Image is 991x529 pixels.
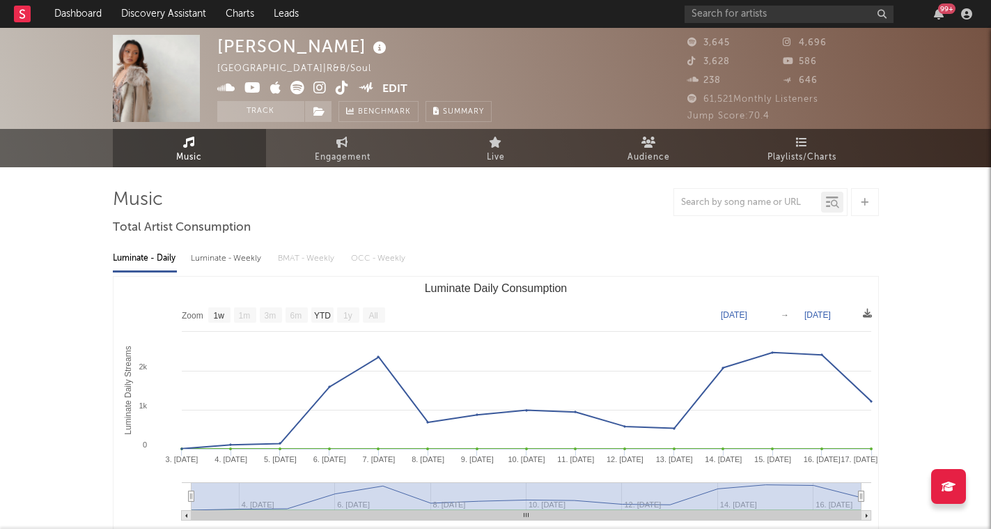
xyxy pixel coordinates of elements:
[627,149,670,166] span: Audience
[139,401,147,410] text: 1k
[424,282,567,294] text: Luminate Daily Consumption
[264,311,276,321] text: 3m
[139,362,147,371] text: 2k
[412,455,444,463] text: 8. [DATE]
[426,101,492,122] button: Summary
[113,247,177,270] div: Luminate - Daily
[165,455,198,463] text: 3. [DATE]
[674,197,821,208] input: Search by song name or URL
[934,8,944,20] button: 99+
[754,455,791,463] text: 15. [DATE]
[382,81,407,98] button: Edit
[217,61,387,77] div: [GEOGRAPHIC_DATA] | R&B/Soul
[687,112,770,121] span: Jump Score: 70.4
[685,6,894,23] input: Search for artists
[606,455,643,463] text: 12. [DATE]
[214,455,247,463] text: 4. [DATE]
[113,220,251,236] span: Total Artist Consumption
[113,129,266,167] a: Music
[313,311,330,321] text: YTD
[142,440,146,449] text: 0
[266,129,419,167] a: Engagement
[343,311,352,321] text: 1y
[217,101,304,122] button: Track
[315,149,370,166] span: Engagement
[687,38,730,47] span: 3,645
[338,101,419,122] a: Benchmark
[182,311,203,321] text: Zoom
[123,346,132,434] text: Luminate Daily Streams
[263,455,296,463] text: 5. [DATE]
[705,455,742,463] text: 14. [DATE]
[290,311,302,321] text: 6m
[803,455,840,463] text: 16. [DATE]
[687,95,818,104] span: 61,521 Monthly Listeners
[508,455,545,463] text: 10. [DATE]
[783,38,827,47] span: 4,696
[783,76,818,85] span: 646
[213,311,224,321] text: 1w
[572,129,726,167] a: Audience
[783,57,817,66] span: 586
[687,57,730,66] span: 3,628
[767,149,836,166] span: Playlists/Charts
[313,455,345,463] text: 6. [DATE]
[726,129,879,167] a: Playlists/Charts
[655,455,692,463] text: 13. [DATE]
[804,310,831,320] text: [DATE]
[841,455,877,463] text: 17. [DATE]
[176,149,202,166] span: Music
[721,310,747,320] text: [DATE]
[443,108,484,116] span: Summary
[358,104,411,121] span: Benchmark
[419,129,572,167] a: Live
[238,311,250,321] text: 1m
[191,247,264,270] div: Luminate - Weekly
[362,455,395,463] text: 7. [DATE]
[217,35,390,58] div: [PERSON_NAME]
[487,149,505,166] span: Live
[781,310,789,320] text: →
[460,455,493,463] text: 9. [DATE]
[368,311,377,321] text: All
[687,76,721,85] span: 238
[557,455,594,463] text: 11. [DATE]
[938,3,955,14] div: 99 +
